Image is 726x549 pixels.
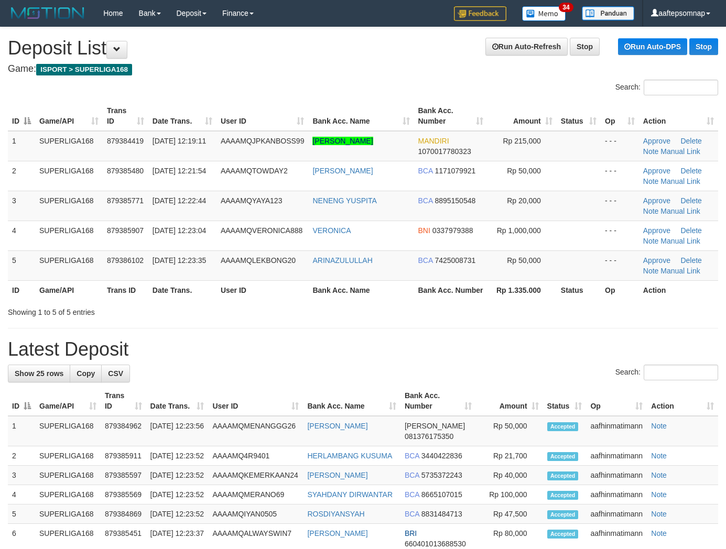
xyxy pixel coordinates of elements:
th: Bank Acc. Number: activate to sort column ascending [414,101,488,131]
td: [DATE] 12:23:52 [146,446,209,466]
a: [PERSON_NAME] [307,471,367,479]
span: Rp 1,000,000 [497,226,541,235]
span: Copy 7425008731 to clipboard [435,256,475,265]
span: Accepted [547,471,579,480]
span: AAAAMQJPKANBOSS99 [221,137,305,145]
img: Feedback.jpg [454,6,506,21]
span: Accepted [547,530,579,539]
span: Accepted [547,491,579,500]
td: 879385569 [101,485,146,504]
a: Approve [643,226,670,235]
span: AAAAMQTOWDAY2 [221,167,288,175]
a: Note [643,177,659,185]
a: Approve [643,137,670,145]
td: 1 [8,131,35,161]
td: SUPERLIGA168 [35,485,101,504]
span: Copy [77,369,95,378]
span: Copy 8895150548 to clipboard [435,196,475,205]
td: - - - [601,250,639,280]
td: 5 [8,504,35,524]
a: Note [651,422,667,430]
td: 3 [8,466,35,485]
td: Rp 47,500 [476,504,543,524]
td: 5 [8,250,35,280]
th: Action [639,280,718,300]
td: aafhinmatimann [586,446,647,466]
a: Delete [680,256,701,265]
span: 879385480 [107,167,144,175]
span: Accepted [547,452,579,461]
td: - - - [601,161,639,191]
a: Note [651,452,667,460]
span: Copy 660401013688530 to clipboard [405,540,466,548]
td: AAAAMQKEMERKAAN24 [208,466,303,485]
span: [DATE] 12:19:11 [153,137,206,145]
th: Rp 1.335.000 [487,280,556,300]
span: 879386102 [107,256,144,265]
div: Showing 1 to 5 of 5 entries [8,303,295,317]
td: SUPERLIGA168 [35,446,101,466]
td: SUPERLIGA168 [35,416,101,446]
td: AAAAMQIYAN0505 [208,504,303,524]
a: Show 25 rows [8,365,70,382]
td: aafhinmatimann [586,504,647,524]
span: ISPORT > SUPERLIGA168 [36,64,132,75]
td: AAAAMQ4R9401 [208,446,303,466]
a: Approve [643,256,670,265]
td: 879385911 [101,446,146,466]
span: AAAAMQLEKBONG20 [221,256,296,265]
span: Copy 8831484713 to clipboard [421,510,462,518]
th: Op [601,280,639,300]
span: Copy 1171079921 to clipboard [435,167,475,175]
td: aafhinmatimann [586,466,647,485]
td: Rp 50,000 [476,416,543,446]
td: SUPERLIGA168 [35,221,103,250]
th: Action: activate to sort column ascending [647,386,718,416]
td: SUPERLIGA168 [35,250,103,280]
span: BCA [405,452,419,460]
span: Rp 215,000 [503,137,540,145]
span: 879385907 [107,226,144,235]
td: SUPERLIGA168 [35,466,101,485]
input: Search: [644,80,718,95]
span: Copy 081376175350 to clipboard [405,432,453,441]
th: Game/API [35,280,103,300]
span: BCA [405,471,419,479]
img: panduan.png [582,6,634,20]
a: Note [643,207,659,215]
a: Note [643,237,659,245]
span: Rp 50,000 [507,256,541,265]
th: Bank Acc. Name: activate to sort column ascending [303,386,400,416]
th: ID: activate to sort column descending [8,386,35,416]
span: [DATE] 12:21:54 [153,167,206,175]
th: Status [557,280,601,300]
a: Approve [643,167,670,175]
span: 34 [559,3,573,12]
span: Copy 5735372243 to clipboard [421,471,462,479]
th: Game/API: activate to sort column ascending [35,101,103,131]
td: [DATE] 12:23:56 [146,416,209,446]
td: - - - [601,221,639,250]
a: Stop [689,38,718,55]
h1: Latest Deposit [8,339,718,360]
a: Note [643,267,659,275]
span: [DATE] 12:23:04 [153,226,206,235]
span: Accepted [547,422,579,431]
a: Note [651,471,667,479]
th: Date Trans.: activate to sort column ascending [148,101,216,131]
th: Bank Acc. Number [414,280,488,300]
th: Trans ID: activate to sort column ascending [101,386,146,416]
th: ID [8,280,35,300]
label: Search: [615,365,718,380]
td: SUPERLIGA168 [35,161,103,191]
td: 2 [8,446,35,466]
span: BCA [418,196,433,205]
th: Status: activate to sort column ascending [543,386,587,416]
th: Amount: activate to sort column ascending [487,101,556,131]
a: Note [643,147,659,156]
span: BCA [405,510,419,518]
th: Trans ID: activate to sort column ascending [103,101,148,131]
a: Manual Link [660,237,700,245]
a: [PERSON_NAME] [307,422,367,430]
a: Delete [680,167,701,175]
